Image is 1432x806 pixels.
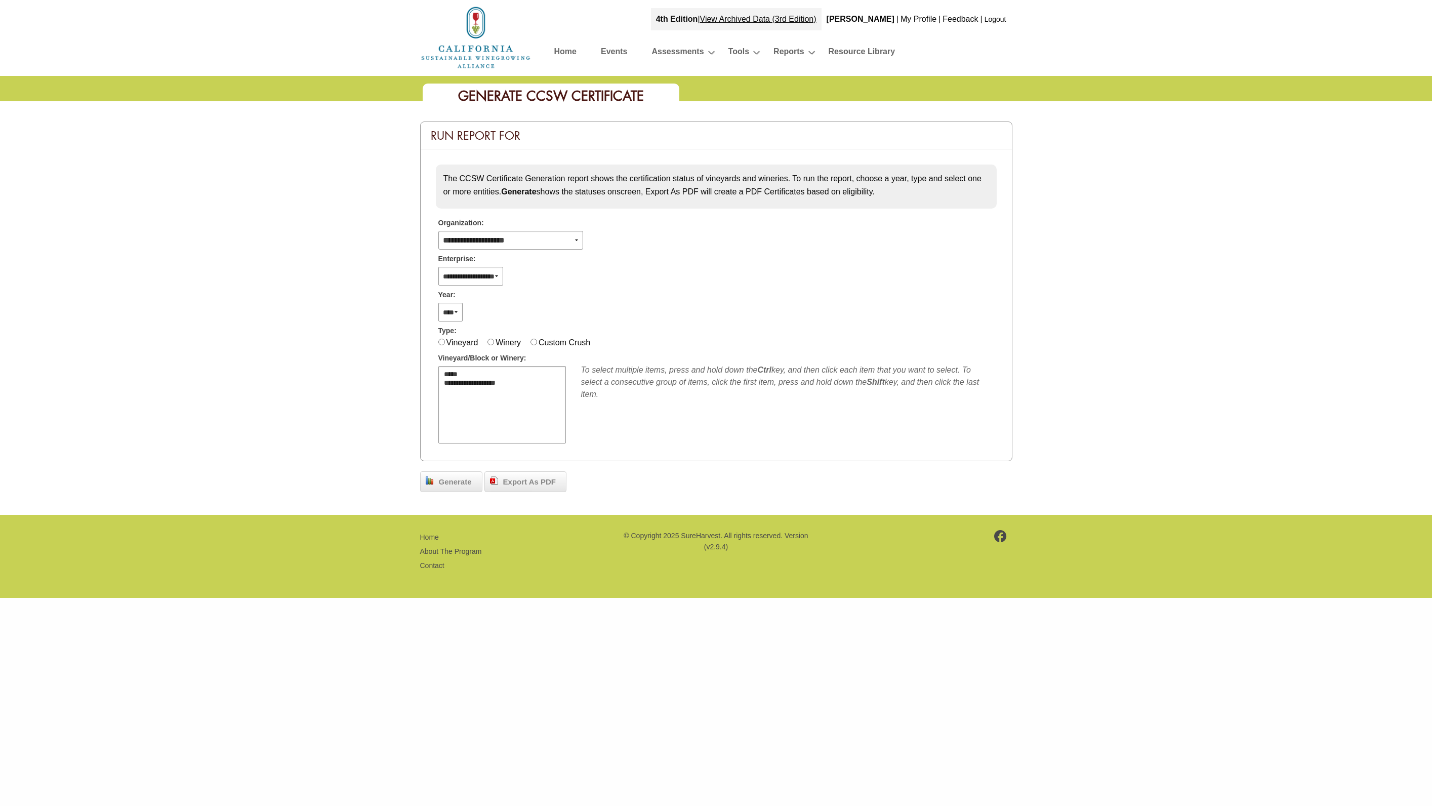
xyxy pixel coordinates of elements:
a: About The Program [420,547,482,555]
a: Tools [728,45,749,62]
strong: 4th Edition [656,15,698,23]
a: Assessments [651,45,704,62]
b: Shift [867,378,885,386]
p: © Copyright 2025 SureHarvest. All rights reserved. Version (v2.9.4) [622,530,809,553]
span: Enterprise: [438,254,476,264]
label: Winery [496,338,521,347]
a: Home [420,32,531,41]
a: Home [554,45,577,62]
div: | [979,8,984,30]
b: Ctrl [757,366,771,374]
span: Vineyard/Block or Winery: [438,353,526,364]
label: Custom Crush [539,338,590,347]
a: Events [601,45,627,62]
img: chart_bar.png [426,476,434,485]
a: Export As PDF [484,471,566,493]
strong: Generate [501,187,536,196]
label: Vineyard [446,338,478,347]
img: doc_pdf.png [490,476,498,485]
span: Organization: [438,218,484,228]
a: Logout [985,15,1006,23]
img: footer-facebook.png [994,530,1007,542]
div: | [895,8,899,30]
span: Generate CCSW Certificate [458,87,644,105]
a: View Archived Data (3rd Edition) [700,15,816,23]
b: [PERSON_NAME] [827,15,894,23]
img: logo_cswa2x.png [420,5,531,70]
span: Generate [434,476,477,488]
a: Home [420,533,439,541]
a: Resource Library [829,45,895,62]
a: Contact [420,561,444,570]
a: Reports [773,45,804,62]
p: The CCSW Certificate Generation report shows the certification status of vineyards and wineries. ... [443,172,989,198]
a: My Profile [901,15,936,23]
span: Type: [438,326,457,336]
div: | [651,8,822,30]
div: To select multiple items, press and hold down the key, and then click each item that you want to ... [581,364,994,400]
span: Year: [438,290,456,300]
div: Run Report For [421,122,1012,149]
a: Feedback [943,15,978,23]
span: Export As PDF [498,476,561,488]
div: | [937,8,942,30]
a: Generate [420,471,482,493]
